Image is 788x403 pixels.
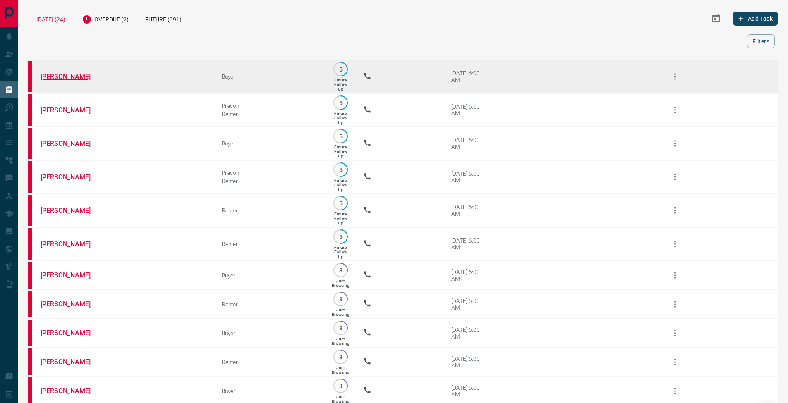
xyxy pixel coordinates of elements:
[338,100,344,106] p: 5
[41,140,103,148] a: [PERSON_NAME]
[222,241,318,247] div: Renter
[28,348,32,375] div: property.ca
[451,204,486,217] div: [DATE] 6:00 AM
[28,61,32,92] div: property.ca
[41,329,103,337] a: [PERSON_NAME]
[451,103,486,117] div: [DATE] 6:00 AM
[137,8,190,29] div: Future (391)
[451,298,486,311] div: [DATE] 6:00 AM
[222,301,318,308] div: Renter
[451,327,486,340] div: [DATE] 6:00 AM
[334,212,347,225] p: Future Follow Up
[222,73,318,80] div: Buyer
[28,161,32,193] div: property.ca
[334,111,347,125] p: Future Follow Up
[41,358,103,366] a: [PERSON_NAME]
[41,387,103,395] a: [PERSON_NAME]
[451,70,486,83] div: [DATE] 6:00 AM
[222,103,318,109] div: Precon
[334,178,347,192] p: Future Follow Up
[338,167,344,173] p: 5
[41,106,103,114] a: [PERSON_NAME]
[334,245,347,259] p: Future Follow Up
[451,170,486,184] div: [DATE] 6:00 AM
[28,320,32,346] div: property.ca
[222,111,318,117] div: Renter
[338,383,344,389] p: 3
[222,140,318,147] div: Buyer
[41,207,103,215] a: [PERSON_NAME]
[338,296,344,302] p: 3
[222,330,318,336] div: Buyer
[747,34,775,48] button: Filters
[338,234,344,240] p: 5
[334,78,347,91] p: Future Follow Up
[74,8,137,29] div: Overdue (2)
[28,228,32,260] div: property.ca
[338,267,344,273] p: 3
[451,137,486,150] div: [DATE] 6:00 AM
[222,178,318,184] div: Renter
[733,12,778,26] button: Add Task
[332,279,350,288] p: Just Browsing
[222,207,318,214] div: Renter
[338,133,344,139] p: 5
[28,8,74,29] div: [DATE] (24)
[28,262,32,289] div: property.ca
[28,195,32,226] div: property.ca
[451,355,486,369] div: [DATE] 6:00 AM
[332,308,350,317] p: Just Browsing
[338,325,344,331] p: 3
[332,336,350,346] p: Just Browsing
[28,128,32,159] div: property.ca
[41,173,103,181] a: [PERSON_NAME]
[706,9,726,29] button: Select Date Range
[41,300,103,308] a: [PERSON_NAME]
[41,271,103,279] a: [PERSON_NAME]
[338,66,344,72] p: 5
[334,145,347,158] p: Future Follow Up
[41,240,103,248] a: [PERSON_NAME]
[222,169,318,176] div: Precon
[222,272,318,279] div: Buyer
[338,200,344,206] p: 5
[451,384,486,398] div: [DATE] 6:00 AM
[332,365,350,374] p: Just Browsing
[451,237,486,250] div: [DATE] 6:00 AM
[222,359,318,365] div: Renter
[451,269,486,282] div: [DATE] 6:00 AM
[41,73,103,81] a: [PERSON_NAME]
[222,388,318,394] div: Buyer
[28,94,32,126] div: property.ca
[338,354,344,360] p: 3
[28,291,32,317] div: property.ca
